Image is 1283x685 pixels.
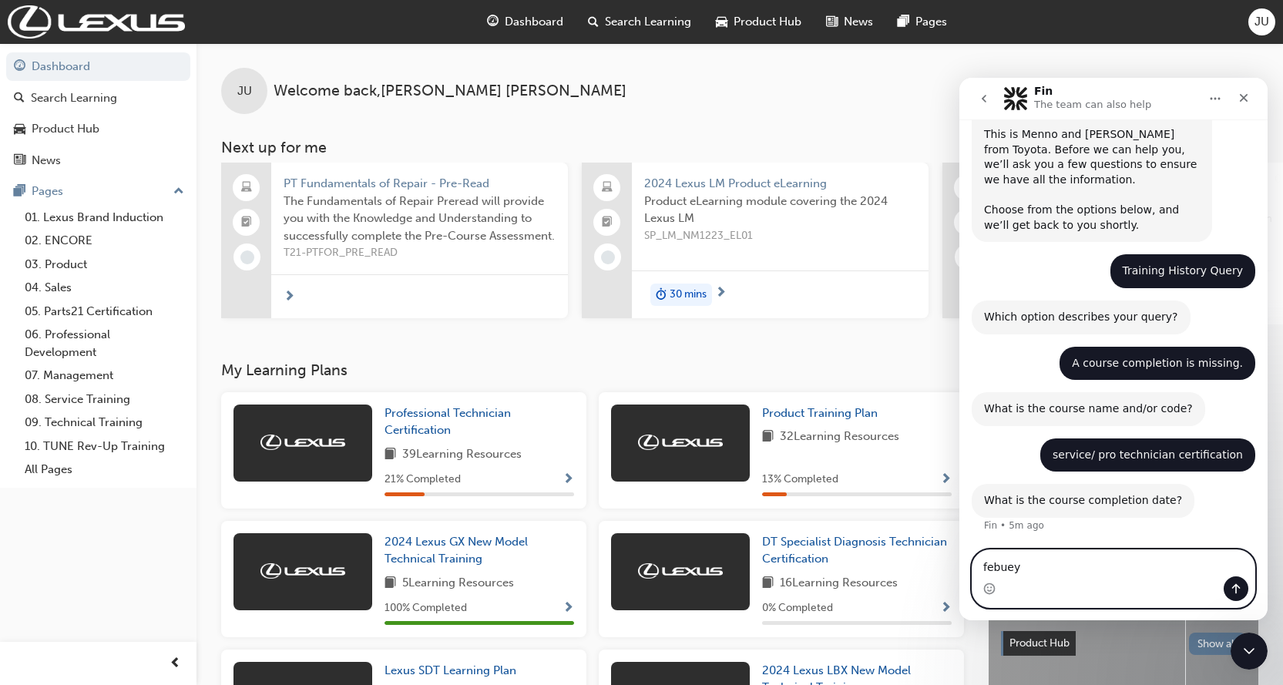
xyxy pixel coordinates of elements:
a: Product Hub [6,115,190,143]
a: 05. Parts21 Certification [18,300,190,324]
span: Welcome back , [PERSON_NAME] [PERSON_NAME] [274,82,626,100]
span: learningRecordVerb_NONE-icon [240,250,254,264]
a: 2024 Lexus GX New Model Technical Training [385,533,574,568]
iframe: Intercom live chat [1231,633,1268,670]
a: 01. Lexus Brand Induction [18,206,190,230]
button: Show Progress [563,470,574,489]
span: news-icon [826,12,838,32]
a: guage-iconDashboard [475,6,576,38]
span: Product eLearning module covering the 2024 Lexus LM [644,193,916,227]
span: 5 Learning Resources [402,574,514,593]
span: guage-icon [14,60,25,74]
span: next-icon [715,287,727,301]
span: 39 Learning Resources [402,445,522,465]
span: booktick-icon [241,213,252,233]
a: Lexus SDT Learning Plan [385,662,522,680]
span: Lexus SDT Learning Plan [385,663,516,677]
span: SP_LM_NM1223_EL01 [644,227,916,245]
div: Product Hub [32,120,99,138]
span: next-icon [284,290,295,304]
span: JU [1254,13,1269,31]
span: 13 % Completed [762,471,838,489]
span: Professional Technician Certification [385,406,511,438]
span: search-icon [14,92,25,106]
span: Search Learning [605,13,691,31]
span: JU [237,82,252,100]
span: Show Progress [940,473,952,487]
a: 09. Technical Training [18,411,190,435]
h3: Next up for me [196,139,1283,156]
img: Trak [638,563,723,579]
span: The Fundamentals of Repair Preread will provide you with the Knowledge and Understanding to succe... [284,193,556,245]
button: Show Progress [563,599,574,618]
a: Product HubShow all [1001,631,1246,656]
span: Show Progress [940,602,952,616]
a: car-iconProduct Hub [704,6,814,38]
iframe: Intercom live chat [959,78,1268,620]
button: DashboardSearch LearningProduct HubNews [6,49,190,177]
a: news-iconNews [814,6,885,38]
span: pages-icon [14,185,25,199]
span: laptop-icon [241,178,252,198]
span: Product Hub [1009,636,1070,650]
span: 2024 Lexus LM Product eLearning [644,175,916,193]
span: learningRecordVerb_NONE-icon [601,250,615,264]
img: Trak [260,563,345,579]
span: Product Training Plan [762,406,878,420]
a: Product Training Plan [762,405,884,422]
a: 10. TUNE Rev-Up Training [18,435,190,458]
button: Show all [1189,633,1247,655]
span: PT Fundamentals of Repair - Pre-Read [284,175,556,193]
span: guage-icon [487,12,499,32]
a: pages-iconPages [885,6,959,38]
h3: My Learning Plans [221,361,964,379]
span: Pages [915,13,947,31]
span: 32 Learning Resources [780,428,899,447]
a: Search Learning [6,84,190,112]
span: booktick-icon [602,213,613,233]
a: 04. Sales [18,276,190,300]
button: JU [1248,8,1275,35]
span: Show Progress [563,473,574,487]
span: DT Specialist Diagnosis Technician Certification [762,535,947,566]
span: book-icon [385,445,396,465]
span: 100 % Completed [385,599,467,617]
button: Pages [6,177,190,206]
a: 2024 Lexus LM Product eLearningProduct eLearning module covering the 2024 Lexus LMSP_LM_NM1223_EL... [582,163,929,318]
a: Dashboard [6,52,190,81]
a: Professional Technician Certification [385,405,574,439]
div: News [32,152,61,170]
a: 02. ENCORE [18,229,190,253]
span: 0 % Completed [762,599,833,617]
div: Pages [32,183,63,200]
a: 03. Product [18,253,190,277]
span: news-icon [14,154,25,168]
button: Show Progress [940,599,952,618]
span: car-icon [14,123,25,136]
a: 08. Service Training [18,388,190,411]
